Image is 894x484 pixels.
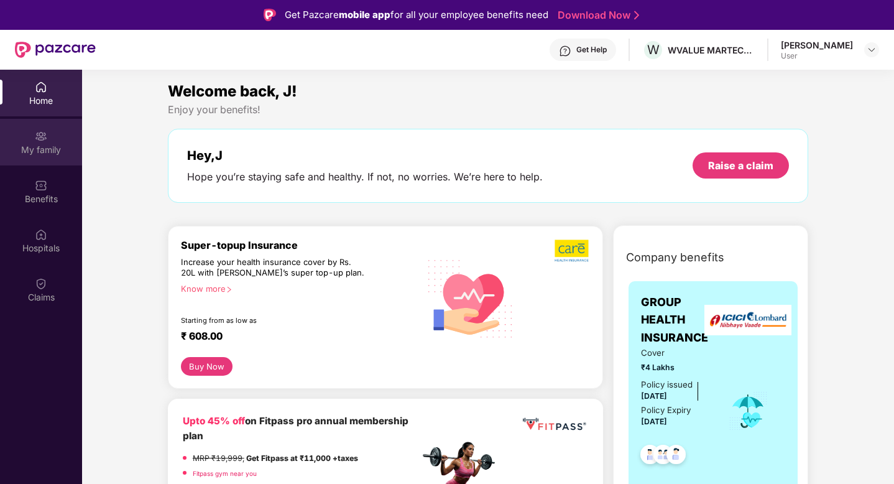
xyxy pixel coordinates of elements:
[187,170,543,184] div: Hope you’re staying safe and healthy. If not, no worries. We’re here to help.
[181,284,412,292] div: Know more
[867,45,877,55] img: svg+xml;base64,PHN2ZyBpZD0iRHJvcGRvd24tMzJ4MzIiIHhtbG5zPSJodHRwOi8vd3d3LnczLm9yZy8yMDAwL3N2ZyIgd2...
[576,45,607,55] div: Get Help
[641,391,667,401] span: [DATE]
[558,9,635,22] a: Download Now
[781,39,853,51] div: [PERSON_NAME]
[35,130,47,142] img: svg+xml;base64,PHN2ZyB3aWR0aD0iMjAiIGhlaWdodD0iMjAiIHZpZXdCb3g9IjAgMCAyMCAyMCIgZmlsbD0ibm9uZSIgeG...
[183,415,245,427] b: Upto 45% off
[181,239,420,251] div: Super-topup Insurance
[246,454,358,463] strong: Get Fitpass at ₹11,000 +taxes
[35,179,47,192] img: svg+xml;base64,PHN2ZyBpZD0iQmVuZWZpdHMiIHhtbG5zPSJodHRwOi8vd3d3LnczLm9yZy8yMDAwL3N2ZyIgd2lkdGg9Ij...
[181,257,366,279] div: Increase your health insurance cover by Rs. 20L with [PERSON_NAME]’s super top-up plan.
[168,82,297,100] span: Welcome back, J!
[641,417,667,426] span: [DATE]
[193,470,257,477] a: Fitpass gym near you
[634,9,639,22] img: Stroke
[35,228,47,241] img: svg+xml;base64,PHN2ZyBpZD0iSG9zcGl0YWxzIiB4bWxucz0iaHR0cDovL3d3dy53My5vcmcvMjAwMC9zdmciIHdpZHRoPS...
[728,391,768,432] img: icon
[181,357,233,376] button: Buy Now
[641,404,691,417] div: Policy Expiry
[193,454,244,463] del: MRP ₹19,999,
[285,7,548,22] div: Get Pazcare for all your employee benefits need
[641,361,711,373] span: ₹4 Lakhs
[15,42,96,58] img: New Pazcare Logo
[555,239,590,263] img: b5dec4f62d2307b9de63beb79f102df3.png
[35,277,47,290] img: svg+xml;base64,PHN2ZyBpZD0iQ2xhaW0iIHhtbG5zPSJodHRwOi8vd3d3LnczLm9yZy8yMDAwL3N2ZyIgd2lkdGg9IjIwIi...
[668,44,755,56] div: WVALUE MARTECH PRIVATE LIMITED
[661,441,691,472] img: svg+xml;base64,PHN2ZyB4bWxucz0iaHR0cDovL3d3dy53My5vcmcvMjAwMC9zdmciIHdpZHRoPSI0OC45NDMiIGhlaWdodD...
[648,441,678,472] img: svg+xml;base64,PHN2ZyB4bWxucz0iaHR0cDovL3d3dy53My5vcmcvMjAwMC9zdmciIHdpZHRoPSI0OC45MTUiIGhlaWdodD...
[704,305,791,335] img: insurerLogo
[559,45,571,57] img: svg+xml;base64,PHN2ZyBpZD0iSGVscC0zMngzMiIgeG1sbnM9Imh0dHA6Ly93d3cudzMub3JnLzIwMDAvc3ZnIiB3aWR0aD...
[647,42,660,57] span: W
[187,148,543,163] div: Hey, J
[181,316,367,325] div: Starting from as low as
[181,330,407,345] div: ₹ 608.00
[168,103,809,116] div: Enjoy your benefits!
[226,286,233,293] span: right
[708,159,773,172] div: Raise a claim
[626,249,724,266] span: Company benefits
[641,347,711,360] span: Cover
[641,294,711,347] span: GROUP HEALTH INSURANCE
[520,414,588,435] img: fppp.png
[35,81,47,93] img: svg+xml;base64,PHN2ZyBpZD0iSG9tZSIgeG1sbnM9Imh0dHA6Ly93d3cudzMub3JnLzIwMDAvc3ZnIiB3aWR0aD0iMjAiIG...
[781,51,853,61] div: User
[183,415,408,442] b: on Fitpass pro annual membership plan
[264,9,276,21] img: Logo
[635,441,665,472] img: svg+xml;base64,PHN2ZyB4bWxucz0iaHR0cDovL3d3dy53My5vcmcvMjAwMC9zdmciIHdpZHRoPSI0OC45NDMiIGhlaWdodD...
[339,9,390,21] strong: mobile app
[420,246,522,350] img: svg+xml;base64,PHN2ZyB4bWxucz0iaHR0cDovL3d3dy53My5vcmcvMjAwMC9zdmciIHhtbG5zOnhsaW5rPSJodHRwOi8vd3...
[641,378,693,391] div: Policy issued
